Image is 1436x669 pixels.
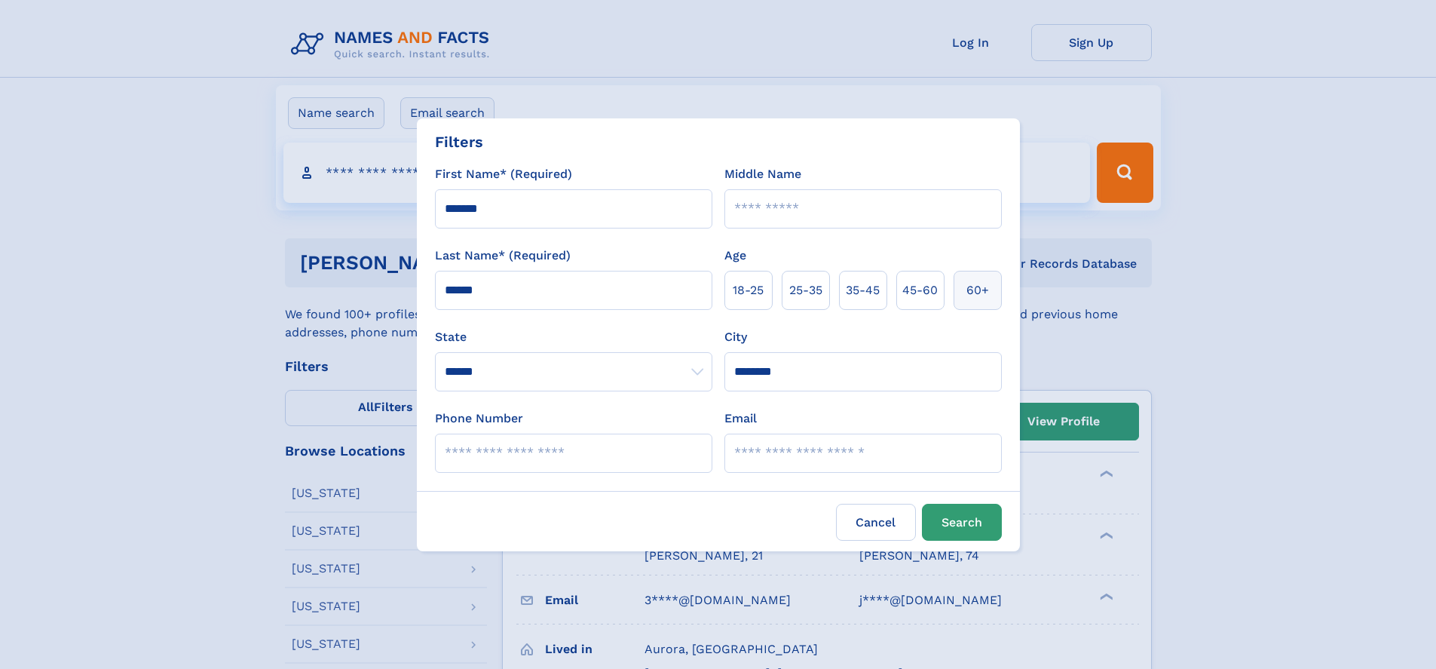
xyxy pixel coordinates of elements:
span: 45‑60 [902,281,938,299]
label: Email [724,410,757,428]
label: Age [724,247,746,265]
div: Filters [435,130,483,153]
label: Middle Name [724,165,801,183]
span: 25‑35 [789,281,822,299]
label: City [724,328,747,346]
span: 18‑25 [733,281,764,299]
label: Cancel [836,504,916,541]
span: 35‑45 [846,281,880,299]
span: 60+ [966,281,989,299]
button: Search [922,504,1002,541]
label: State [435,328,712,346]
label: Last Name* (Required) [435,247,571,265]
label: Phone Number [435,410,523,428]
label: First Name* (Required) [435,165,572,183]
